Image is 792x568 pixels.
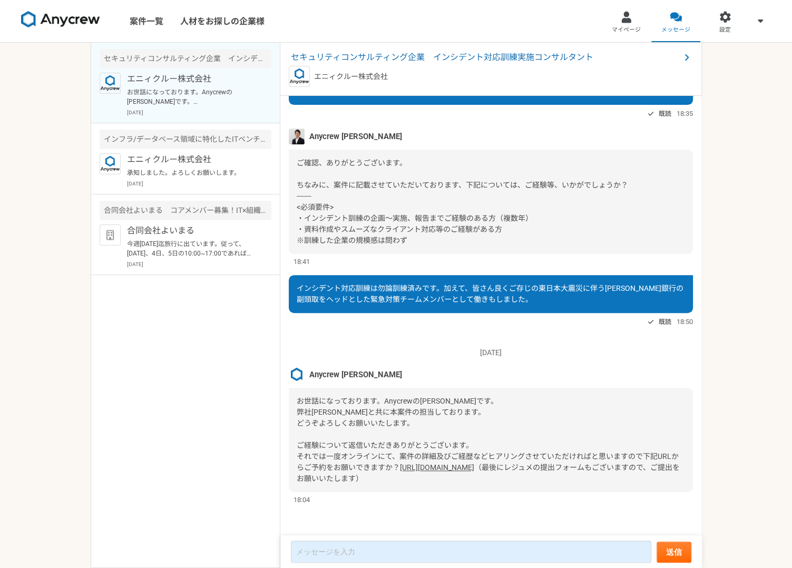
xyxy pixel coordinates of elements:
img: default_org_logo-42cde973f59100197ec2c8e796e4974ac8490bb5b08a0eb061ff975e4574aa76.png [100,224,121,246]
span: （最後にレジュメの提出フォームもございますので、ご提出をお願いいたします） [297,463,680,483]
p: エニィクルー株式会社 [127,153,257,166]
span: 18:35 [677,109,693,119]
img: logo_text_blue_01.png [289,66,310,87]
span: マイページ [612,26,641,34]
p: [DATE] [127,109,271,116]
p: [DATE] [289,347,693,358]
a: [URL][DOMAIN_NAME] [400,463,474,472]
p: 今週[DATE]迄旅行に出ています。従って、[DATE]、4日、5日の10:00~17:00であれば、オンライン又は対面何でも大丈夫です。よろしくお願いします。 [127,239,257,258]
span: 18:04 [294,495,310,505]
img: logo_text_blue_01.png [100,73,121,94]
span: Anycrew [PERSON_NAME] [309,131,402,142]
p: エニィクルー株式会社 [314,71,388,82]
p: [DATE] [127,260,271,268]
img: %E3%82%B9%E3%82%AF%E3%83%AA%E3%83%BC%E3%83%B3%E3%82%B7%E3%83%A7%E3%83%83%E3%83%88_2025-08-07_21.4... [289,367,305,383]
span: 既読 [659,107,671,120]
p: 合同会社よいまる [127,224,257,237]
span: 18:41 [294,257,310,267]
p: 承知しました。よろしくお願いします。 [127,168,257,178]
span: 設定 [719,26,731,34]
span: 18:50 [677,317,693,327]
img: 8DqYSo04kwAAAAASUVORK5CYII= [21,11,100,28]
div: セキュリティコンサルティング企業 インシデント対応訓練実施コンサルタント [100,49,271,68]
div: 合同会社よいまる コアメンバー募集！IT×組織改善×PMO [100,201,271,220]
span: メッセージ [661,26,690,34]
button: 送信 [657,542,691,563]
span: お世話になっております。Anycrewの[PERSON_NAME]です。 弊社[PERSON_NAME]と共に本案件の担当しております。 どうぞよろしくお願いいたします。 ご経験について返信いた... [297,397,679,472]
span: ご確認、ありがとうございます。 ちなみに、案件に記載させていただいております、下記については、ご経験等、いかがでしょうか？ ------- <必須要件> ・インシデント訓練の企画～実施、報告まで... [297,159,628,244]
p: エニィクルー株式会社 [127,73,257,85]
span: 既読 [659,316,671,328]
span: Anycrew [PERSON_NAME] [309,369,402,380]
img: logo_text_blue_01.png [100,153,121,174]
span: インシデント対応訓練は勿論訓練済みです。加えて、皆さん良くご存じの東日本大震災に伴う[PERSON_NAME]銀行の副頭取をヘッドとした緊急対策チームメンバーとして働きもしました。 [297,284,683,303]
img: MHYT8150_2.jpg [289,129,305,144]
div: インフラ/データベース領域に特化したITベンチャー PM/PMO [100,130,271,149]
span: セキュリティコンサルティング企業 インシデント対応訓練実施コンサルタント [291,51,680,64]
p: お世話になっております。Anycrewの[PERSON_NAME]です。 弊社[PERSON_NAME]と共に本案件の担当しております。 どうぞよろしくお願いいたします。 ご経験について返信いた... [127,87,257,106]
p: [DATE] [127,180,271,188]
